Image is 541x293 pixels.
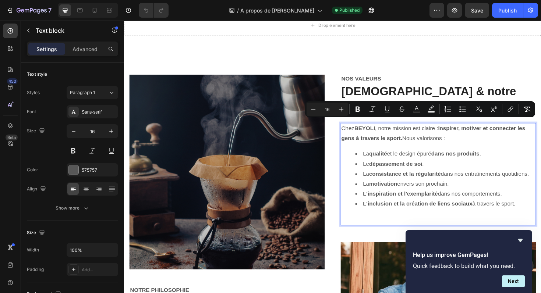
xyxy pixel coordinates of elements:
li: Le . [245,147,435,157]
strong: BEYOLI [244,111,266,117]
p: Settings [36,45,57,53]
div: Size [27,126,46,136]
strong: L'inspiration et l'exemplarité [253,180,332,186]
div: 450 [7,78,18,84]
li: dans nos comportements. [245,178,435,189]
h2: Help us improve GemPages! [413,251,525,260]
div: Padding [27,266,44,273]
div: Undo/Redo [139,3,169,18]
div: Add... [82,267,116,273]
button: Save [465,3,489,18]
p: Text block [36,26,98,35]
strong: consistance et la régularité [259,159,335,165]
div: Align [27,184,47,194]
span: Published [339,7,360,14]
span: A propos de [PERSON_NAME] [240,7,314,14]
input: Auto [67,243,118,257]
span: / [237,7,239,14]
span: Save [471,7,483,14]
p: Quick feedback to build what you need. [413,262,525,269]
li: La dans nos entraînements quotidiens. [245,157,435,168]
p: Advanced [73,45,98,53]
div: Editor contextual toolbar [305,101,535,117]
div: Text style [27,71,47,78]
button: Hide survey [516,236,525,245]
iframe: Design area [124,21,541,293]
div: Size [27,228,46,238]
li: La et le design épuré . [245,136,435,147]
div: Show more [56,204,90,212]
div: Beta [6,135,18,140]
strong: motivation [259,170,289,176]
div: Color [27,167,38,173]
div: Width [27,247,39,253]
li: à travers le sport. [245,189,435,200]
div: 575757 [82,167,116,174]
div: Font [27,108,36,115]
div: Publish [498,7,517,14]
div: Help us improve GemPages! [413,236,525,287]
p: 7 [48,6,52,15]
span: Paragraph 1 [70,89,95,96]
button: 7 [3,3,55,18]
p: notre philosophie [6,282,212,290]
div: Rich Text Editor. Editing area: main [229,108,436,217]
p: NOS valeurs [230,58,435,66]
button: Publish [492,3,523,18]
button: Show more [27,201,118,215]
p: Chez , notre mission est claire : Nous valorisons : [230,109,435,131]
button: Next question [502,275,525,287]
li: La envers son prochain. [245,168,435,179]
div: Sans-serif [82,109,116,115]
button: Paragraph 1 [67,86,118,99]
div: Styles [27,89,40,96]
strong: qualité [259,138,279,144]
h2: [DEMOGRAPHIC_DATA] & notre vision [229,67,436,100]
strong: dépassement de soi [259,149,316,155]
strong: L'inclusion et la création de liens sociaux [253,191,369,197]
strong: dans nos produits [325,138,376,144]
